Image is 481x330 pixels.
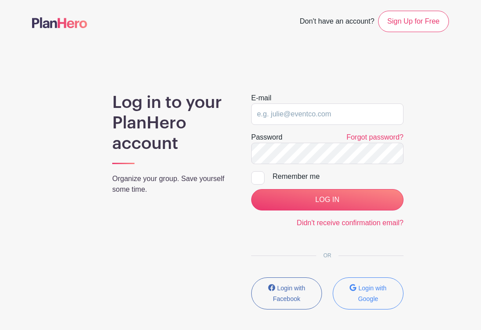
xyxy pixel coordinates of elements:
small: Login with Google [358,285,387,302]
small: Login with Facebook [273,285,306,302]
a: Didn't receive confirmation email? [297,219,404,227]
img: logo-507f7623f17ff9eddc593b1ce0a138ce2505c220e1c5a4e2b4648c50719b7d32.svg [32,17,87,28]
p: Organize your group. Save yourself some time. [112,173,230,195]
a: Forgot password? [346,133,404,141]
input: LOG IN [251,189,404,210]
div: Remember me [273,171,404,182]
button: Login with Google [333,277,404,309]
label: E-mail [251,93,271,103]
input: e.g. julie@eventco.com [251,103,404,125]
span: OR [316,252,338,259]
button: Login with Facebook [251,277,322,309]
h1: Log in to your PlanHero account [112,93,230,154]
span: Don't have an account? [300,12,375,32]
a: Sign Up for Free [378,11,449,32]
label: Password [251,132,282,143]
